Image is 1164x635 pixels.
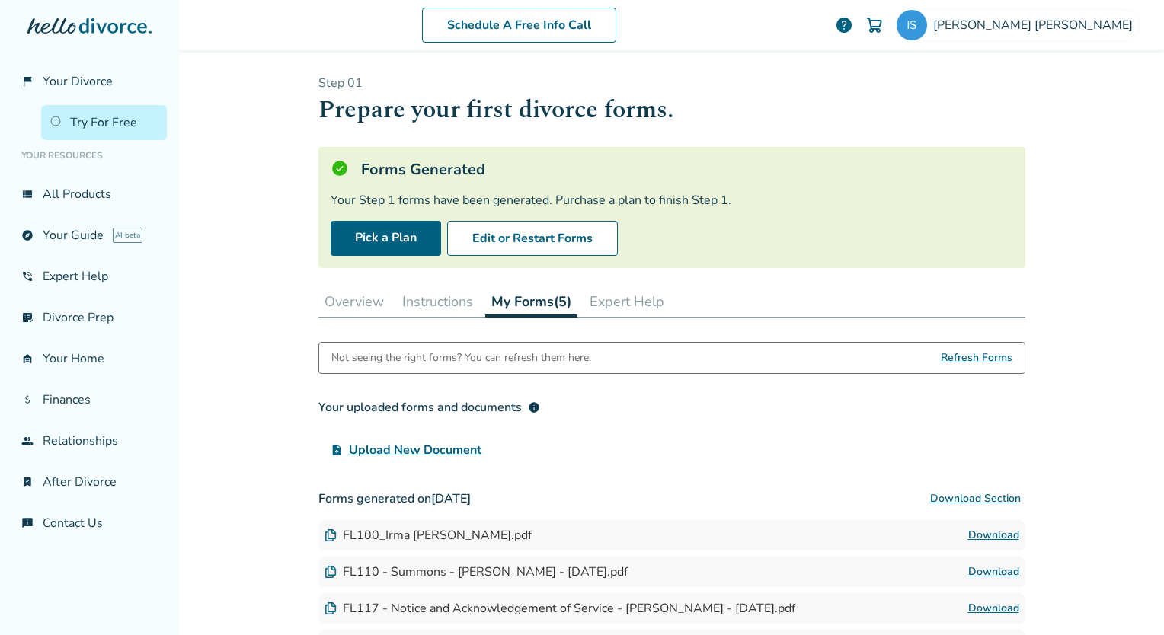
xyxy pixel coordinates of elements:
div: Your Step 1 forms have been generated. Purchase a plan to finish Step 1. [331,192,1013,209]
a: attach_moneyFinances [12,382,167,417]
span: info [528,401,540,413]
a: chat_infoContact Us [12,506,167,541]
button: Edit or Restart Forms [447,221,618,256]
h3: Forms generated on [DATE] [318,483,1025,514]
div: FL110 - Summons - [PERSON_NAME] - [DATE].pdf [325,563,628,580]
span: Refresh Forms [941,343,1012,373]
span: garage_home [21,353,34,365]
a: list_alt_checkDivorce Prep [12,300,167,335]
a: bookmark_checkAfter Divorce [12,464,167,499]
span: group [21,435,34,447]
span: explore [21,229,34,241]
a: help [835,16,853,34]
button: Download Section [926,483,1025,514]
li: Your Resources [12,140,167,171]
span: upload_file [331,444,343,456]
a: flag_2Your Divorce [12,64,167,99]
button: Overview [318,286,390,317]
a: exploreYour GuideAI beta [12,218,167,253]
span: chat_info [21,517,34,529]
button: My Forms(5) [485,286,577,317]
span: flag_2 [21,75,34,88]
img: Document [325,602,337,614]
button: Instructions [396,286,479,317]
span: Your Divorce [43,73,113,90]
a: Download [968,526,1019,544]
span: phone_in_talk [21,270,34,282]
a: Download [968,563,1019,581]
span: view_list [21,188,34,200]
img: Cart [865,16,884,34]
iframe: Chat Widget [1088,562,1164,635]
span: attach_money [21,394,34,406]
a: phone_in_talkExpert Help [12,259,167,294]
button: Expert Help [584,286,670,317]
span: Upload New Document [349,441,481,459]
a: Try For Free [41,105,167,140]
a: Pick a Plan [331,221,441,256]
span: list_alt_check [21,311,34,324]
a: view_listAll Products [12,177,167,212]
div: FL100_Irma [PERSON_NAME].pdf [325,527,532,544]
div: Not seeing the right forms? You can refresh them here. [331,343,591,373]
img: Document [325,529,337,541]
span: AI beta [113,228,142,243]
h1: Prepare your first divorce forms. [318,91,1025,129]
h5: Forms Generated [361,159,485,180]
div: Your uploaded forms and documents [318,398,540,416]
span: [PERSON_NAME] [PERSON_NAME] [933,17,1139,34]
span: bookmark_check [21,476,34,488]
a: Download [968,599,1019,617]
a: garage_homeYour Home [12,341,167,376]
p: Step 0 1 [318,75,1025,91]
a: Schedule A Free Info Call [422,8,616,43]
img: ihernandez10@verizon.net [897,10,927,40]
img: Document [325,566,337,578]
div: FL117 - Notice and Acknowledgement of Service - [PERSON_NAME] - [DATE].pdf [325,600,795,617]
a: groupRelationships [12,423,167,458]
